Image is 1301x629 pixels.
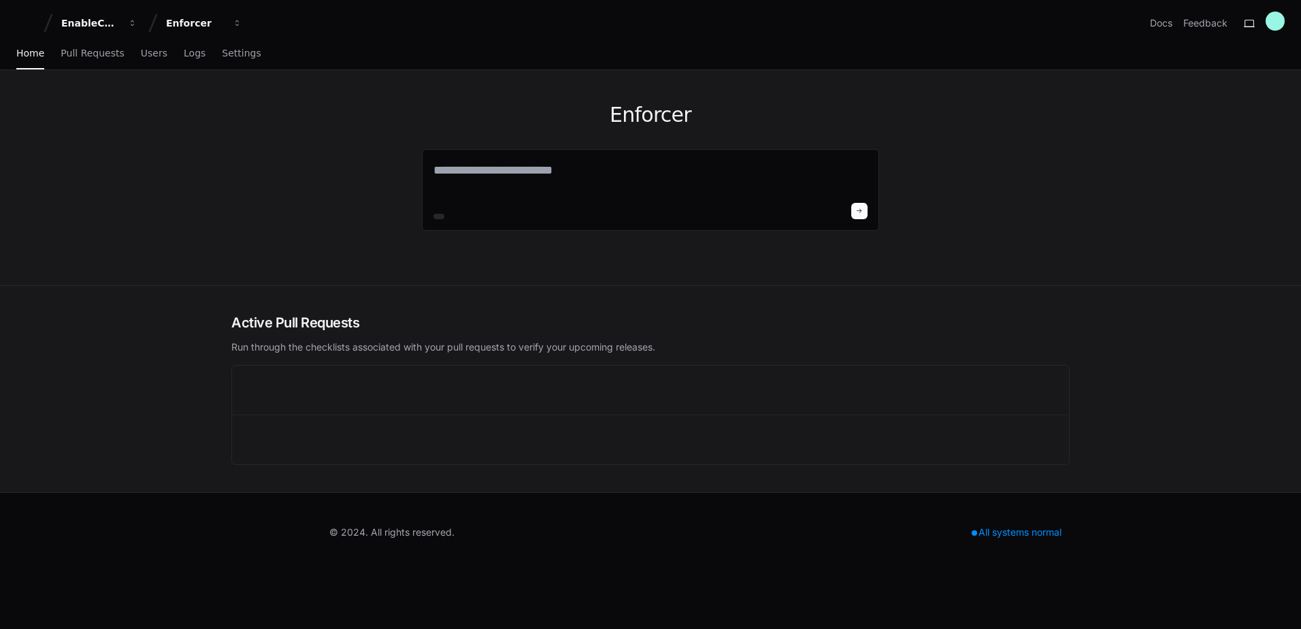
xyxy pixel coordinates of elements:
button: EnableComp [56,11,143,35]
span: Users [141,49,167,57]
h1: Enforcer [422,103,879,127]
h2: Active Pull Requests [231,313,1070,332]
div: All systems normal [964,523,1070,542]
div: © 2024. All rights reserved. [329,526,455,539]
div: EnableComp [61,16,120,30]
span: Pull Requests [61,49,124,57]
button: Enforcer [161,11,248,35]
p: Run through the checklists associated with your pull requests to verify your upcoming releases. [231,340,1070,354]
span: Logs [184,49,205,57]
a: Users [141,38,167,69]
span: Home [16,49,44,57]
span: Settings [222,49,261,57]
a: Logs [184,38,205,69]
a: Settings [222,38,261,69]
a: Docs [1150,16,1172,30]
a: Home [16,38,44,69]
a: Pull Requests [61,38,124,69]
button: Feedback [1183,16,1228,30]
div: Enforcer [166,16,225,30]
